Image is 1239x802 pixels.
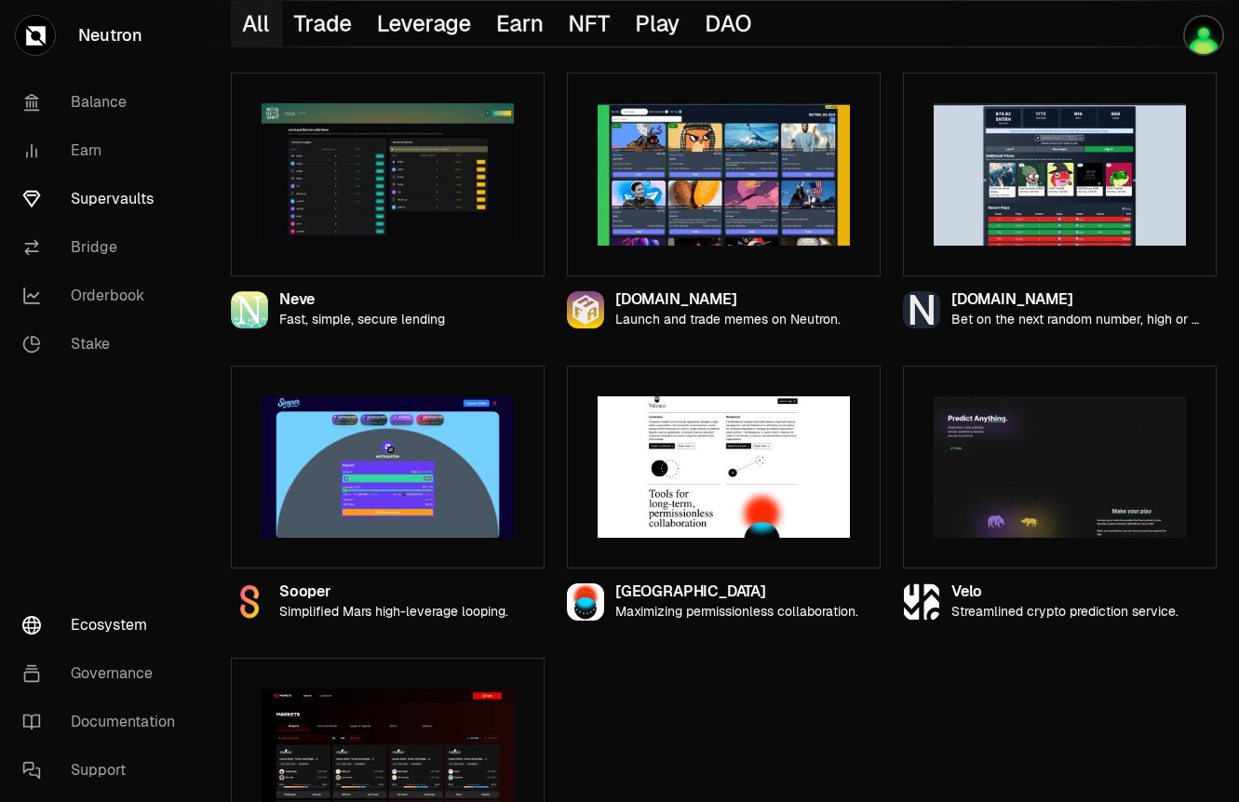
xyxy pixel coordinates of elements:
img: Sooper Logo [231,583,268,621]
div: [DOMAIN_NAME] [951,292,1202,308]
img: NFA.zone preview image [598,103,850,245]
img: meow [1183,15,1224,56]
a: Balance [7,78,201,127]
div: [DOMAIN_NAME] [615,292,841,308]
button: All [231,1,283,47]
p: Launch and trade memes on Neutron. [615,312,841,327]
img: NGMI.zone preview image [934,103,1186,245]
p: Bet on the next random number, high or low? [951,312,1202,327]
a: Earn [7,127,201,175]
a: Support [7,746,201,795]
a: Orderbook [7,272,201,320]
a: Bridge [7,223,201,272]
button: DAO [694,1,765,47]
p: Fast, simple, secure lending [279,312,445,327]
button: Leverage [365,1,485,47]
div: [GEOGRAPHIC_DATA] [615,584,858,600]
div: Velo [951,584,1178,600]
a: Stake [7,320,201,368]
a: Supervaults [7,175,201,223]
a: Ecosystem [7,601,201,649]
button: Play [624,1,694,47]
p: Streamlined crypto prediction service. [951,604,1178,620]
button: NFT [558,1,625,47]
img: Velo preview image [934,396,1186,538]
img: Valence preview image [598,396,850,538]
p: Simplified Mars high-leverage looping. [279,604,508,620]
img: Sooper preview image [262,396,514,538]
img: Neve preview image [262,103,514,245]
button: Earn [485,1,557,47]
div: Neve [279,292,445,308]
div: Sooper [279,584,508,600]
a: Governance [7,649,201,698]
button: Trade [283,1,366,47]
a: Documentation [7,698,201,746]
p: Maximizing permissionless collaboration. [615,604,858,620]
